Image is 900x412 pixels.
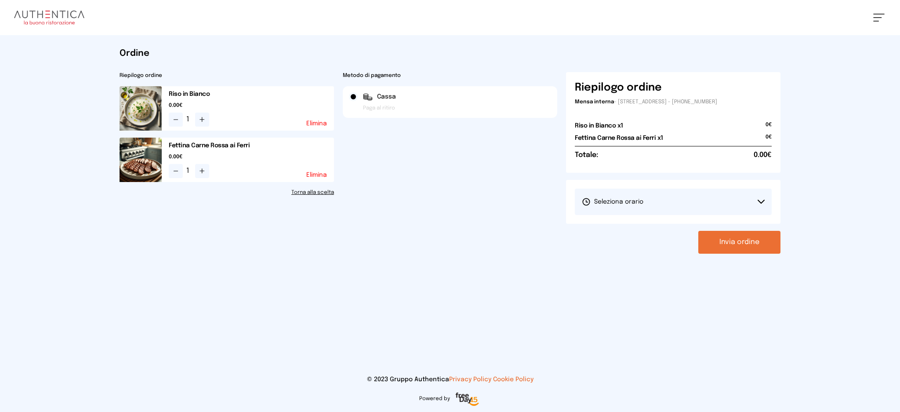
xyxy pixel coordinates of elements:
[14,11,84,25] img: logo.8f33a47.png
[377,92,396,101] span: Cassa
[120,86,162,131] img: media
[754,150,772,160] span: 0.00€
[120,138,162,182] img: media
[575,134,663,142] h2: Fettina Carne Rossa ai Ferri x1
[343,72,557,79] h2: Metodo di pagamento
[575,99,614,105] span: Mensa interna
[186,114,192,125] span: 1
[169,90,334,98] h2: Riso in Bianco
[575,121,623,130] h2: Riso in Bianco x1
[493,376,533,383] a: Cookie Policy
[449,376,491,383] a: Privacy Policy
[454,391,481,408] img: logo-freeday.3e08031.png
[186,166,192,176] span: 1
[766,121,772,134] span: 0€
[575,189,772,215] button: Seleziona orario
[363,105,395,112] span: Paga al ritiro
[169,153,334,160] span: 0.00€
[582,197,643,206] span: Seleziona orario
[120,72,334,79] h2: Riepilogo ordine
[766,134,772,146] span: 0€
[575,81,662,95] h6: Riepilogo ordine
[575,150,598,160] h6: Totale:
[120,189,334,196] a: Torna alla scelta
[120,47,780,60] h1: Ordine
[698,231,780,254] button: Invia ordine
[14,375,886,384] p: © 2023 Gruppo Authentica
[419,395,450,402] span: Powered by
[306,120,327,127] button: Elimina
[575,98,772,106] p: - [STREET_ADDRESS] - [PHONE_NUMBER]
[169,141,334,150] h2: Fettina Carne Rossa ai Ferri
[306,172,327,178] button: Elimina
[169,102,334,109] span: 0.00€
